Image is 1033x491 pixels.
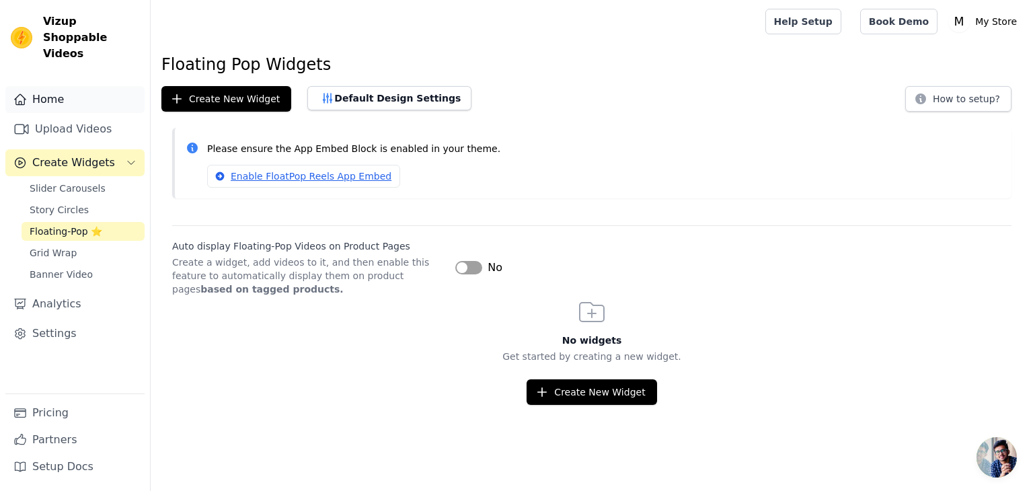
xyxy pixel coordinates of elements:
h1: Floating Pop Widgets [161,54,1022,75]
button: No [455,260,502,276]
button: M My Store [948,9,1022,34]
a: Book Demo [860,9,938,34]
a: Grid Wrap [22,243,145,262]
a: How to setup? [905,96,1011,108]
text: M [954,15,964,28]
a: Open chat [977,437,1017,478]
span: Story Circles [30,203,89,217]
span: Create Widgets [32,155,115,171]
span: Slider Carousels [30,182,106,195]
p: My Store [970,9,1022,34]
a: Floating-Pop ⭐ [22,222,145,241]
span: Grid Wrap [30,246,77,260]
p: Please ensure the App Embed Block is enabled in your theme. [207,141,1001,157]
span: Floating-Pop ⭐ [30,225,102,238]
img: Vizup [11,27,32,48]
h3: No widgets [151,334,1033,347]
button: Create New Widget [161,86,291,112]
a: Story Circles [22,200,145,219]
strong: based on tagged products. [200,284,343,295]
a: Upload Videos [5,116,145,143]
a: Home [5,86,145,113]
a: Slider Carousels [22,179,145,198]
p: Get started by creating a new widget. [151,350,1033,363]
span: Banner Video [30,268,93,281]
button: Create Widgets [5,149,145,176]
button: Default Design Settings [307,86,471,110]
a: Help Setup [765,9,841,34]
a: Banner Video [22,265,145,284]
button: How to setup? [905,86,1011,112]
span: Vizup Shoppable Videos [43,13,139,62]
a: Partners [5,426,145,453]
a: Analytics [5,291,145,317]
a: Settings [5,320,145,347]
a: Enable FloatPop Reels App Embed [207,165,400,188]
p: Create a widget, add videos to it, and then enable this feature to automatically display them on ... [172,256,445,296]
a: Setup Docs [5,453,145,480]
button: Create New Widget [527,379,656,405]
a: Pricing [5,400,145,426]
label: Auto display Floating-Pop Videos on Product Pages [172,239,445,253]
span: No [488,260,502,276]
